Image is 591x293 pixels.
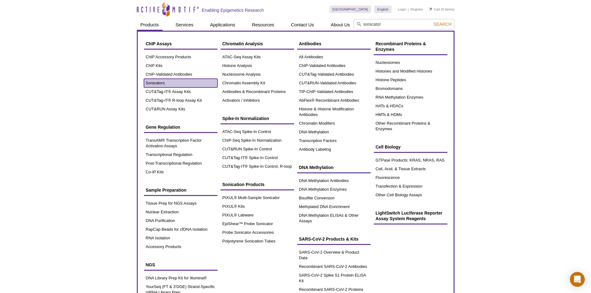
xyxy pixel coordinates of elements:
a: Co-IP Kits [144,168,217,176]
a: Probe Sonicator Accessories [221,228,294,237]
a: AbFlex® Recombinant Antibodies [297,96,371,105]
a: Services [172,19,197,31]
a: Nucleosome Analysis [221,70,294,79]
a: [GEOGRAPHIC_DATA] [329,6,371,13]
span: Sample Preparation [146,188,187,193]
a: SARS-CoV-2 Spike S1 Protein ELISA Kit [297,271,371,285]
a: Register [410,7,423,11]
a: CUT&RUN Assay Kits [144,105,217,113]
a: Chromatin Analysis [221,38,294,50]
a: ChIP Kits [144,61,217,70]
a: Chromatin Modifiers [297,119,371,128]
a: ATAC-Seq Spike-In Control [221,127,294,136]
a: Methylated DNA Enrichment [297,202,371,211]
a: CUT&Tag-IT® Spike-In Control, R-loop [221,162,294,171]
span: LightSwitch Luciferase Reporter Assay System Reagents [376,211,442,221]
a: CUT&Tag-IT® Spike-In Control [221,153,294,162]
a: Recombinant Proteins & Enzymes [374,38,447,55]
a: PIXUL® Multi-Sample Sonicator [221,193,294,202]
span: ChIP Assays [146,41,172,46]
a: Bisulfite Conversion [297,194,371,202]
a: ATAC-Seq Assay Kits [221,53,294,61]
a: Spike-In Normalization [221,113,294,124]
a: Other Cell Biology Assays [374,191,447,199]
h2: Enabling Epigenetics Research [202,7,264,13]
a: English [374,6,392,13]
a: Transcription Factors [297,136,371,145]
a: RapCap Beads for cfDNA Isolation [144,225,217,234]
button: Search [432,21,453,27]
span: Gene Regulation [146,125,180,130]
a: ChIP-Validated Antibodies [144,70,217,79]
a: Sonicators [144,79,217,87]
a: Histone & Histone Modification Antibodies [297,105,371,119]
a: Polystyrene Sonication Tubes [221,237,294,246]
a: DNA Library Prep Kit for Illumina® [144,274,217,282]
a: Other Recombinant Proteins & Enzymes [374,119,447,133]
a: Post-Transcriptional Regulation [144,159,217,168]
a: ChIP Assays [144,38,217,50]
a: Antibodies & Recombinant Proteins [221,87,294,96]
a: Resources [248,19,278,31]
a: SARS-CoV-2 Overview & Product Data [297,248,371,262]
span: Recombinant Proteins & Enzymes [376,41,426,52]
a: NGS [144,259,217,271]
a: Nucleosomes [374,58,447,67]
a: ChIP Accessory Products [144,53,217,61]
a: Cell, Acid, & Tissue Extracts [374,165,447,173]
a: Gene Regulation [144,121,217,133]
a: Recombinant SARS-CoV-2 Antibodies [297,262,371,271]
img: Your Cart [429,7,432,11]
a: CUT&RUN Spike-In Control [221,145,294,153]
a: DNA Purification [144,216,217,225]
a: Accessory Products [144,242,217,251]
span: Sonication Products [222,182,265,187]
a: DNA Methylation ELISAs & Other Assays [297,211,371,225]
a: Login [398,7,406,11]
a: CUT&Tag-IT® Assay Kits [144,87,217,96]
span: Chromatin Analysis [222,41,263,46]
span: Search [433,22,451,27]
span: NGS [146,262,155,267]
a: Cart [429,7,440,11]
a: Applications [206,19,239,31]
a: Transcriptional Regulation [144,150,217,159]
a: PIXUL® Labware [221,211,294,220]
a: Histone Analysis [221,61,294,70]
span: Antibodies [299,41,321,46]
a: CUT&Tag-Validated Antibodies [297,70,371,79]
a: LightSwitch Luciferase Reporter Assay System Reagents [374,207,447,224]
span: Spike-In Normalization [222,116,269,121]
a: Cell Biology [374,141,447,153]
a: Activators / Inhibitors [221,96,294,105]
a: EpiShear™ Probe Sonicator [221,220,294,228]
a: SARS-CoV-2 Products & Kits [297,233,371,245]
a: CUT&RUN-Validated Antibodies [297,79,371,87]
a: GTPase Products: KRAS, NRAS, RAS [374,156,447,165]
a: DNA Methylation [297,128,371,136]
a: DNA Methylation Enzymes [297,185,371,194]
a: DNA Methylation [297,162,371,173]
a: Transfection & Expression [374,182,447,191]
a: RNA Methylation Enzymes [374,93,447,102]
li: (0 items) [429,6,454,13]
a: Chromatin Assembly Kit [221,79,294,87]
li: | [408,6,409,13]
a: TIP-ChIP-Validated Antibodies [297,87,371,96]
a: Antibodies [297,38,371,50]
a: All Antibodies [297,53,371,61]
a: HATs & HDACs [374,102,447,110]
a: Sonication Products [221,179,294,190]
span: SARS-CoV-2 Products & Kits [299,237,359,242]
a: HMTs & HDMs [374,110,447,119]
a: TransAM® Transcription Factor Activation Assays [144,136,217,150]
a: Products [137,19,163,31]
a: Antibody Labeling [297,145,371,154]
a: Tissue Prep for NGS Assays [144,199,217,208]
div: Open Intercom Messenger [570,272,585,287]
span: Cell Biology [376,144,401,149]
a: RNA Isolation [144,234,217,242]
a: PIXUL® Kits [221,202,294,211]
a: About Us [327,19,354,31]
a: Bromodomains [374,84,447,93]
